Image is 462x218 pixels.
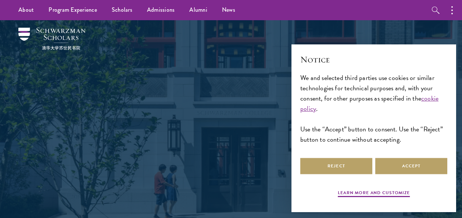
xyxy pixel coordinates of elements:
[300,158,372,174] button: Reject
[375,158,447,174] button: Accept
[300,53,447,66] h2: Notice
[18,28,86,50] img: Schwarzman Scholars
[338,189,410,198] button: Learn more and customize
[300,93,438,113] a: cookie policy
[300,73,447,145] div: We and selected third parties use cookies or similar technologies for technical purposes and, wit...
